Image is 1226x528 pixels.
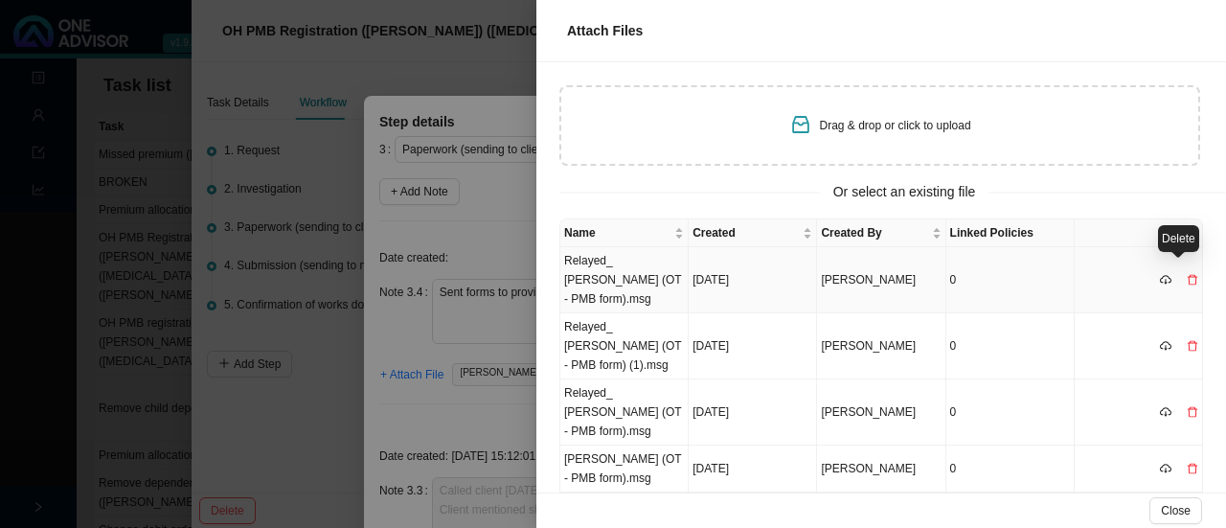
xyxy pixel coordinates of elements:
td: [PERSON_NAME] (OT - PMB form).msg [560,446,689,493]
span: [PERSON_NAME] [821,462,916,475]
span: cloud-download [1160,340,1171,352]
span: cloud-download [1160,406,1171,418]
button: Close [1149,497,1202,524]
span: delete [1187,274,1198,286]
td: [DATE] [689,379,817,446]
span: Or select an existing file [820,181,989,203]
span: delete [1187,340,1198,352]
span: [PERSON_NAME] [821,405,916,419]
td: [DATE] [689,446,817,493]
span: Drag & drop or click to upload [820,119,971,132]
span: Created [692,223,799,242]
th: Linked Policies [946,219,1075,247]
span: Created By [821,223,927,242]
th: Created [689,219,817,247]
span: cloud-download [1160,463,1171,474]
td: 0 [946,247,1075,313]
span: [PERSON_NAME] [821,273,916,287]
span: inbox [789,113,812,136]
td: 0 [946,379,1075,446]
span: Close [1161,501,1191,520]
td: 0 [946,446,1075,493]
div: Delete [1158,225,1199,252]
span: delete [1187,406,1198,418]
th: Name [560,219,689,247]
td: Relayed_ [PERSON_NAME] (OT - PMB form) (1).msg [560,313,689,379]
span: cloud-download [1160,274,1171,286]
td: Relayed_ [PERSON_NAME] (OT - PMB form).msg [560,379,689,446]
span: [PERSON_NAME] [821,339,916,353]
th: Created By [817,219,945,247]
td: [DATE] [689,313,817,379]
span: delete [1187,463,1198,474]
span: Name [564,223,670,242]
td: Relayed_ [PERSON_NAME] (OT - PMB form).msg [560,247,689,313]
td: 0 [946,313,1075,379]
span: Attach Files [567,23,643,38]
td: [DATE] [689,247,817,313]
